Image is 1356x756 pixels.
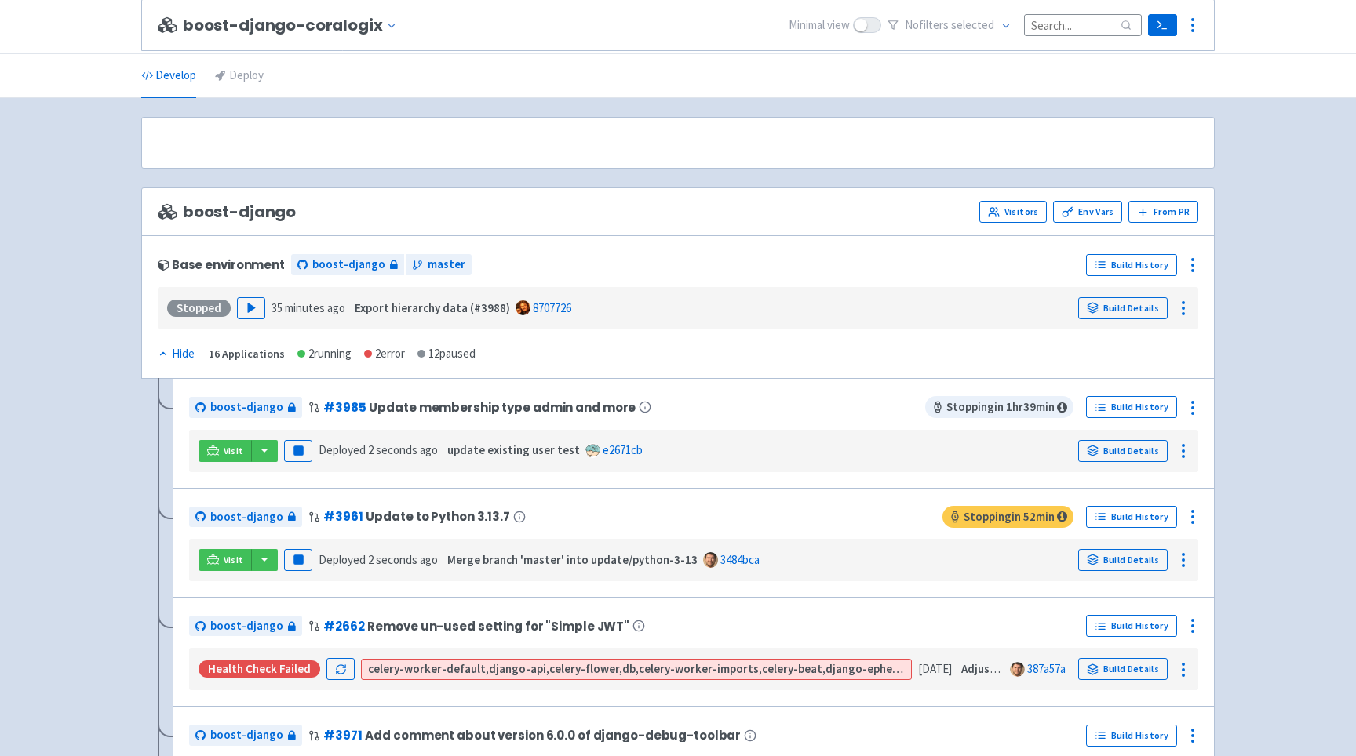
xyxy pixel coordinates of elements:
strong: django-ephemeral-init [826,661,945,676]
a: 8707726 [533,300,571,315]
a: master [406,254,472,275]
a: 3484bca [720,552,760,567]
span: Stopping in 52 min [942,506,1073,528]
a: Build Details [1078,658,1168,680]
span: boost-django [210,617,283,635]
span: Remove un-used setting for "Simple JWT" [367,620,629,633]
span: selected [951,17,994,32]
a: #2662 [323,618,364,634]
span: Visit [224,445,244,457]
span: Visit [224,554,244,566]
span: Deployed [319,442,438,457]
a: Terminal [1148,14,1177,36]
time: 35 minutes ago [272,300,345,315]
a: e2671cb [603,442,643,457]
span: Update to Python 3.13.7 [366,510,509,523]
span: boost-django [210,508,283,526]
div: 2 running [297,345,352,363]
a: #3985 [323,399,366,416]
strong: Export hierarchy data (#3988) [355,300,510,315]
strong: celery-flower [549,661,619,676]
strong: Adjust comment [961,661,1047,676]
a: Build Details [1078,549,1168,571]
a: Visit [199,549,252,571]
strong: Merge branch 'master' into update/python-3-13 [447,552,698,567]
div: 2 error [364,345,405,363]
a: boost-django [189,507,302,528]
button: From PR [1128,201,1198,223]
a: boost-django [189,397,302,418]
a: Visitors [979,201,1047,223]
div: Health check failed [199,660,320,678]
span: Minimal view [789,16,850,35]
div: Base environment [158,258,285,271]
a: 387a57a [1027,661,1066,676]
button: Pause [284,549,312,571]
span: Add comment about version 6.0.0 of django-debug-toolbar [365,729,741,742]
time: [DATE] [918,661,952,676]
a: #3971 [323,727,362,743]
time: 2 seconds ago [368,552,438,567]
a: Build History [1086,506,1177,528]
span: Stopping in 1 hr 39 min [925,396,1073,418]
a: Build Details [1078,440,1168,462]
a: celery-worker-default,django-api,celery-flower,db,celery-worker-imports,celery-beat,django-epheme... [368,661,1116,676]
div: 12 paused [417,345,476,363]
a: Env Vars [1053,201,1122,223]
span: No filter s [905,16,994,35]
strong: db [622,661,636,676]
span: boost-django [312,256,385,274]
input: Search... [1024,14,1142,35]
span: Deployed [319,552,438,567]
button: Play [237,297,265,319]
div: 16 Applications [209,345,285,363]
span: master [428,256,465,274]
button: Pause [284,440,312,462]
a: Build History [1086,725,1177,747]
a: Build History [1086,396,1177,418]
a: Deploy [215,54,264,98]
span: boost-django [210,398,283,416]
span: boost-django [210,726,283,744]
div: Hide [158,345,195,363]
strong: celery-worker-imports [639,661,759,676]
a: boost-django [189,725,302,746]
a: Build Details [1078,297,1168,319]
strong: django-api [489,661,546,676]
button: boost-django-coralogix [183,16,403,35]
a: Develop [141,54,196,98]
strong: celery-worker-default [368,661,486,676]
time: 2 seconds ago [368,442,438,457]
a: boost-django [189,616,302,637]
div: Stopped [167,300,231,317]
strong: update existing user test [447,442,580,457]
strong: celery-beat [762,661,822,676]
button: Hide [158,345,196,363]
span: boost-django [158,203,296,221]
a: Build History [1086,615,1177,637]
a: Build History [1086,254,1177,276]
a: boost-django [291,254,404,275]
a: Visit [199,440,252,462]
span: Update membership type admin and more [369,401,636,414]
a: #3961 [323,508,363,525]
